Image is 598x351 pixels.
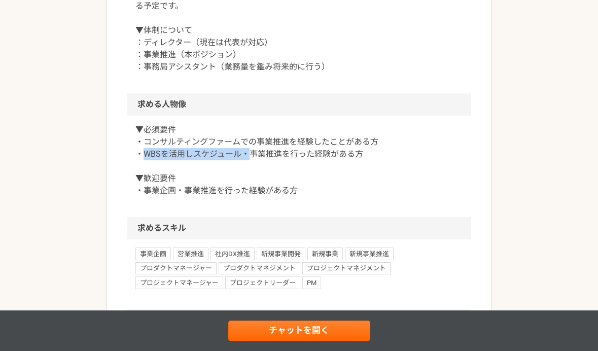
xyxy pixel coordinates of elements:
p: ▼必須要件 ・コンサルティングファームでの事業推進を経験したことがある方 ・WBSを活用しスケジュール・事業推進を行った経験がある方 ▼歓迎要件 ・事業企画・事業推進を行った経験がある方 [135,124,463,197]
span: 社内DX推進 [210,248,255,260]
h2: 求めるスキル [127,217,471,239]
span: プロジェクトマネージャー [135,276,223,289]
a: チャットを開く [228,321,370,341]
span: 事業企画 [135,248,171,260]
span: 新規事業 [307,248,343,260]
span: プロダクトマネージャー [135,262,217,274]
span: 新規事業推進 [345,248,394,260]
h2: 求める人物像 [127,93,471,116]
span: プロダクトマネジメント [219,262,300,274]
span: プロジェクトリーダー [225,276,300,289]
span: PM [302,276,321,289]
span: 新規事業開発 [257,248,305,260]
h2: その他の条件・環境 [127,309,471,332]
span: 営業推進 [173,248,208,260]
span: プロジェクトマネジメント [302,262,391,274]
